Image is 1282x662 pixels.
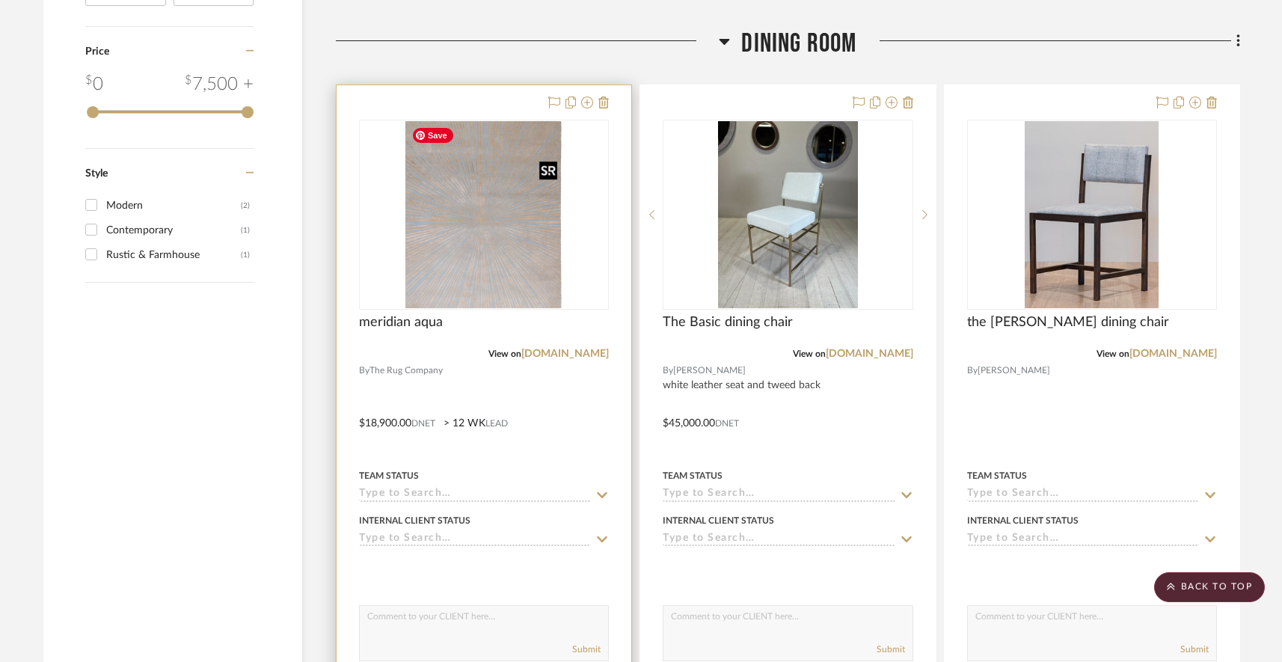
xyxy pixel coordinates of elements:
div: Rustic & Farmhouse [106,243,241,267]
div: Contemporary [106,218,241,242]
span: Price [85,46,109,57]
span: The Basic dining chair [663,314,793,331]
div: Internal Client Status [967,514,1079,527]
span: View on [488,349,521,358]
span: The Rug Company [369,364,443,378]
button: Submit [877,643,905,656]
div: (1) [241,218,250,242]
scroll-to-top-button: BACK TO TOP [1154,572,1265,602]
span: Dining Room [741,28,856,60]
img: the Penny dining chair [1025,121,1159,308]
a: [DOMAIN_NAME] [826,349,913,359]
span: [PERSON_NAME] [673,364,746,378]
input: Type to Search… [967,533,1199,547]
div: Internal Client Status [359,514,470,527]
img: meridian aqua [405,121,563,308]
div: 0 [85,71,103,98]
img: The Basic dining chair [718,121,859,308]
span: By [359,364,369,378]
div: 7,500 + [185,71,254,98]
input: Type to Search… [967,488,1199,502]
div: Team Status [663,469,723,482]
div: Internal Client Status [663,514,774,527]
span: meridian aqua [359,314,443,331]
button: Submit [1180,643,1209,656]
div: Team Status [967,469,1027,482]
input: Type to Search… [359,488,591,502]
div: Modern [106,194,241,218]
span: Style [85,168,108,179]
span: By [663,364,673,378]
span: View on [1097,349,1129,358]
span: Save [413,128,453,143]
div: 0 [360,120,608,309]
span: [PERSON_NAME] [978,364,1050,378]
input: Type to Search… [359,533,591,547]
div: (2) [241,194,250,218]
div: Team Status [359,469,419,482]
span: By [967,364,978,378]
div: (1) [241,243,250,267]
input: Type to Search… [663,488,895,502]
span: View on [793,349,826,358]
a: [DOMAIN_NAME] [521,349,609,359]
input: Type to Search… [663,533,895,547]
button: Submit [572,643,601,656]
a: [DOMAIN_NAME] [1129,349,1217,359]
span: the [PERSON_NAME] dining chair [967,314,1169,331]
